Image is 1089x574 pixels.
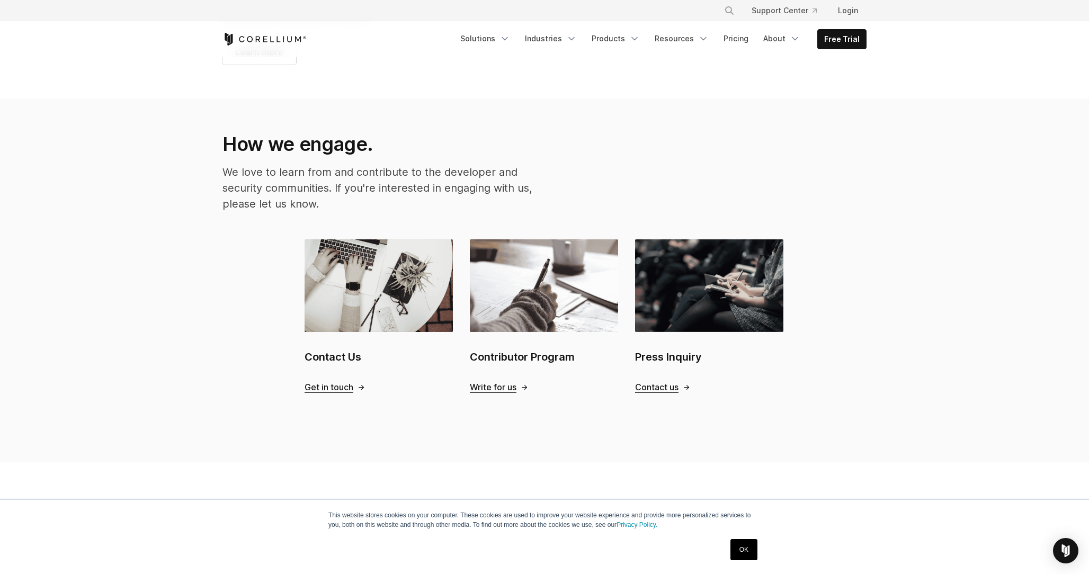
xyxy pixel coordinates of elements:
[305,239,453,331] img: Contact Us
[519,29,583,48] a: Industries
[305,349,453,365] h2: Contact Us
[1053,538,1078,563] div: Open Intercom Messenger
[818,30,866,49] a: Free Trial
[222,33,307,46] a: Corellium Home
[305,239,453,392] a: Contact Us Contact Us Get in touch
[454,29,867,49] div: Navigation Menu
[757,29,807,48] a: About
[717,29,755,48] a: Pricing
[635,239,783,392] a: Press Inquiry Press Inquiry Contact us
[328,510,761,530] p: This website stores cookies on your computer. These cookies are used to improve your website expe...
[470,239,618,392] a: Contributor Program Contributor Program Write for us
[470,239,618,331] img: Contributor Program
[720,1,739,20] button: Search
[454,29,516,48] a: Solutions
[648,29,715,48] a: Resources
[470,382,516,393] span: Write for us
[470,349,618,365] h2: Contributor Program
[730,539,757,560] a: OK
[635,382,679,393] span: Contact us
[222,164,534,212] p: We love to learn from and contribute to the developer and security communities. If you're interes...
[305,382,353,393] span: Get in touch
[635,239,783,331] img: Press Inquiry
[635,349,783,365] h2: Press Inquiry
[743,1,825,20] a: Support Center
[617,521,657,528] a: Privacy Policy.
[829,1,867,20] a: Login
[585,29,646,48] a: Products
[711,1,867,20] div: Navigation Menu
[222,132,534,156] h2: How we engage.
